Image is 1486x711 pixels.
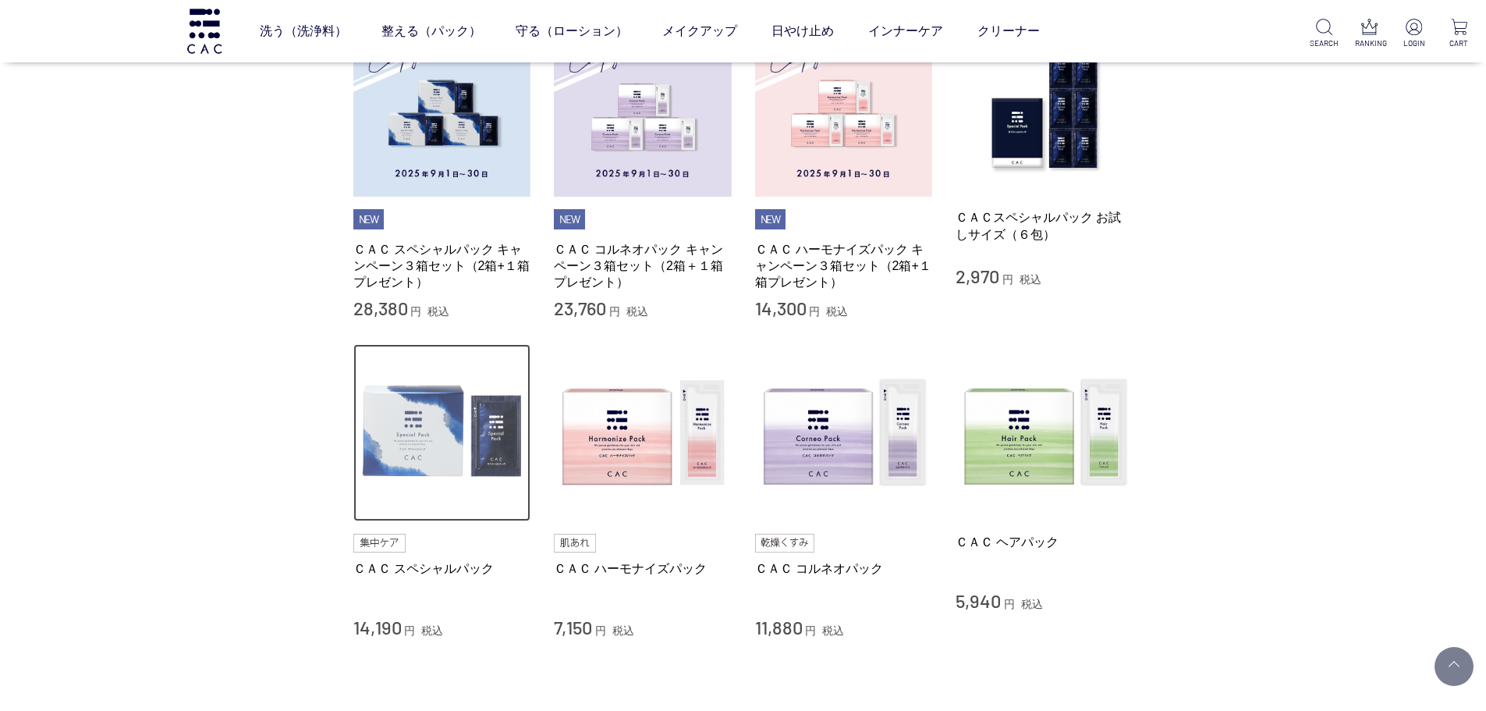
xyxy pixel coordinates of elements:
[771,9,834,53] a: 日やけ止め
[755,209,786,229] li: NEW
[353,20,531,197] img: ＣＡＣ スペシャルパック キャンペーン３箱セット（2箱+１箱プレゼント）
[516,9,628,53] a: 守る（ローション）
[53,92,66,105] img: tab_domain_overview_orange.svg
[427,305,449,318] span: 税込
[164,92,176,105] img: tab_keywords_by_traffic_grey.svg
[1020,273,1041,286] span: 税込
[41,41,267,55] div: ドメイン: [DOMAIN_NAME][PERSON_NAME]
[554,297,606,319] span: 23,760
[1445,19,1474,49] a: CART
[755,616,803,638] span: 11,880
[977,9,1040,53] a: クリーナー
[260,9,347,53] a: 洗う（洗浄料）
[1004,598,1015,610] span: 円
[1445,37,1474,49] p: CART
[755,534,815,553] img: 乾燥くすみ
[1002,273,1013,286] span: 円
[353,297,408,319] span: 28,380
[755,560,933,577] a: ＣＡＣ コルネオパック
[381,9,481,53] a: 整える（パック）
[25,25,37,37] img: logo_orange.svg
[662,9,737,53] a: メイクアップ
[755,344,933,522] img: ＣＡＣ コルネオパック
[822,624,844,637] span: 税込
[1355,19,1384,49] a: RANKING
[1399,19,1428,49] a: LOGIN
[404,624,415,637] span: 円
[410,305,421,318] span: 円
[755,20,933,197] img: ＣＡＣ ハーモナイズパック キャンペーン３箱セット（2箱+１箱プレゼント）
[755,241,933,291] a: ＣＡＣ ハーモナイズパック キャンペーン３箱セット（2箱+１箱プレゼント）
[1021,598,1043,610] span: 税込
[181,94,251,104] div: キーワード流入
[421,624,443,637] span: 税込
[956,534,1133,550] a: ＣＡＣ ヘアパック
[554,344,732,522] img: ＣＡＣ ハーモナイズパック
[868,9,943,53] a: インナーケア
[353,534,406,553] img: 集中ケア
[554,20,732,197] img: ＣＡＣ コルネオパック キャンペーン３箱セット（2箱＋１箱プレゼント）
[956,589,1001,612] span: 5,940
[956,265,999,287] span: 2,970
[805,624,816,637] span: 円
[956,344,1133,522] img: ＣＡＣ ヘアパック
[826,305,848,318] span: 税込
[609,305,620,318] span: 円
[1355,37,1384,49] p: RANKING
[554,241,732,291] a: ＣＡＣ コルネオパック キャンペーン３箱セット（2箱＋１箱プレゼント）
[554,560,732,577] a: ＣＡＣ ハーモナイズパック
[353,209,385,229] li: NEW
[353,616,402,638] span: 14,190
[626,305,648,318] span: 税込
[554,534,596,553] img: 肌あれ
[1310,19,1339,49] a: SEARCH
[595,624,606,637] span: 円
[25,41,37,55] img: website_grey.svg
[1310,37,1339,49] p: SEARCH
[755,297,807,319] span: 14,300
[809,305,820,318] span: 円
[956,20,1133,197] img: ＣＡＣスペシャルパック お試しサイズ（６包）
[1399,37,1428,49] p: LOGIN
[44,25,76,37] div: v 4.0.25
[554,209,585,229] li: NEW
[612,624,634,637] span: 税込
[956,209,1133,243] a: ＣＡＣスペシャルパック お試しサイズ（６包）
[185,9,224,53] img: logo
[70,94,130,104] div: ドメイン概要
[353,560,531,577] a: ＣＡＣ スペシャルパック
[353,241,531,291] a: ＣＡＣ スペシャルパック キャンペーン３箱セット（2箱+１箱プレゼント）
[554,616,592,638] span: 7,150
[353,344,531,522] img: ＣＡＣ スペシャルパック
